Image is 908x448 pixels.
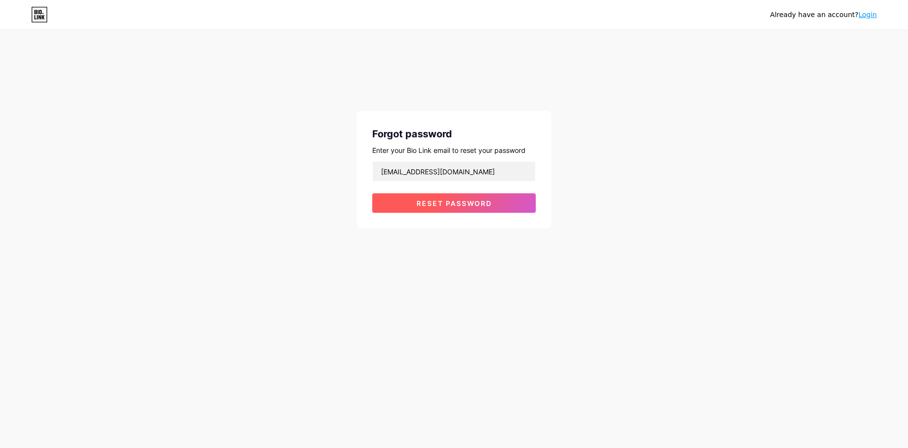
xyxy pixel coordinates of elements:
[372,145,536,155] div: Enter your Bio Link email to reset your password
[372,127,536,141] div: Forgot password
[858,11,877,19] a: Login
[417,199,492,207] span: Reset password
[770,10,877,20] div: Already have an account?
[373,162,535,181] input: Email
[372,193,536,213] button: Reset password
